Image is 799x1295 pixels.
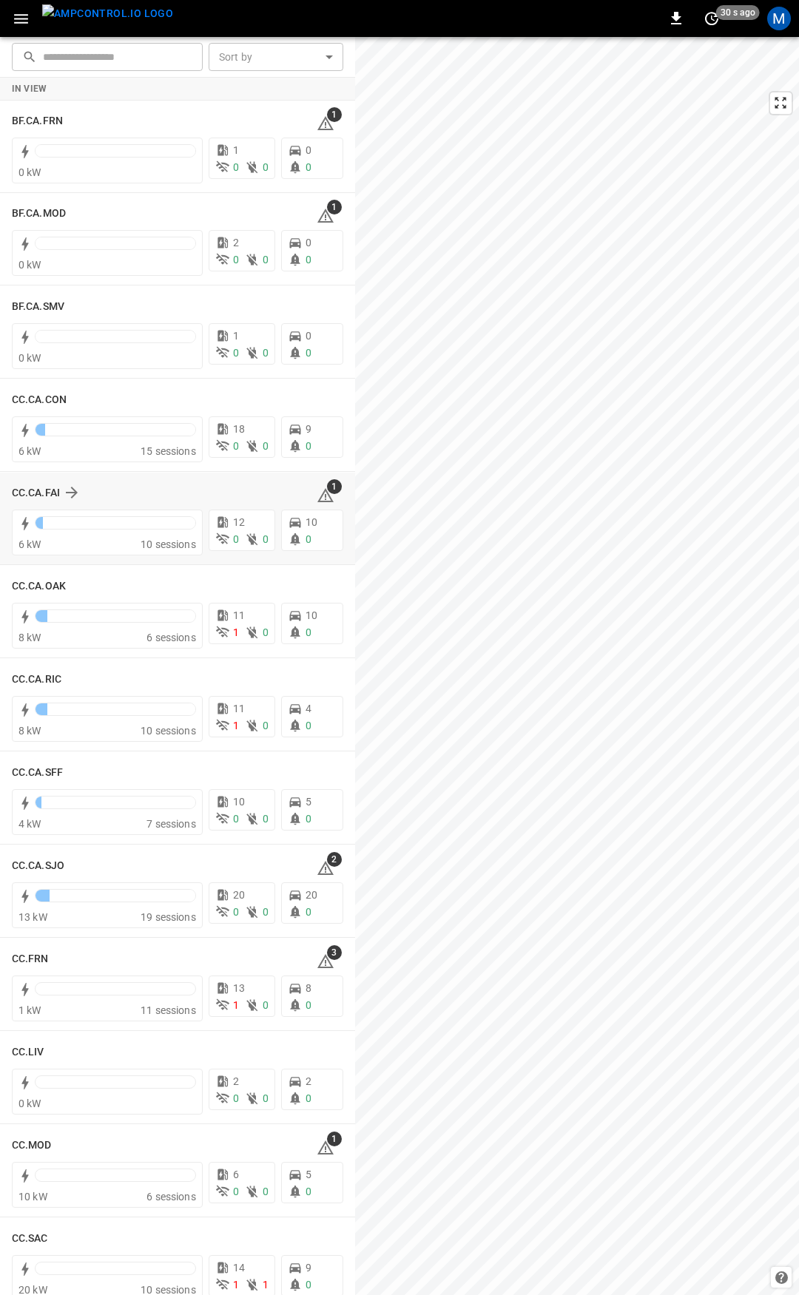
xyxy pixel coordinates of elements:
[263,347,269,359] span: 0
[716,5,760,20] span: 30 s ago
[306,347,311,359] span: 0
[306,330,311,342] span: 0
[233,516,245,528] span: 12
[306,720,311,731] span: 0
[263,533,269,545] span: 0
[306,144,311,156] span: 0
[263,254,269,266] span: 0
[306,626,311,638] span: 0
[42,4,173,23] img: ampcontrol.io logo
[141,538,196,550] span: 10 sessions
[12,1044,44,1061] h6: CC.LIV
[327,107,342,122] span: 1
[233,254,239,266] span: 0
[18,352,41,364] span: 0 kW
[18,166,41,178] span: 0 kW
[233,609,245,621] span: 11
[306,906,311,918] span: 0
[18,259,41,271] span: 0 kW
[263,1092,269,1104] span: 0
[233,703,245,714] span: 11
[233,237,239,248] span: 2
[12,206,66,222] h6: BF.CA.MOD
[233,626,239,638] span: 1
[263,906,269,918] span: 0
[233,720,239,731] span: 1
[306,999,311,1011] span: 0
[12,392,67,408] h6: CC.CA.CON
[233,796,245,808] span: 10
[306,516,317,528] span: 10
[233,440,239,452] span: 0
[263,1186,269,1197] span: 0
[263,720,269,731] span: 0
[12,672,61,688] h6: CC.CA.RIC
[141,911,196,923] span: 19 sessions
[141,445,196,457] span: 15 sessions
[12,765,63,781] h6: CC.CA.SFF
[306,982,311,994] span: 8
[146,632,196,643] span: 6 sessions
[767,7,791,30] div: profile-icon
[306,1075,311,1087] span: 2
[12,84,47,94] strong: In View
[233,161,239,173] span: 0
[263,161,269,173] span: 0
[233,1169,239,1180] span: 6
[306,1092,311,1104] span: 0
[12,485,60,501] h6: CC.CA.FAI
[18,911,47,923] span: 13 kW
[12,299,64,315] h6: BF.CA.SMV
[233,1186,239,1197] span: 0
[233,1262,245,1274] span: 14
[146,1191,196,1203] span: 6 sessions
[18,538,41,550] span: 6 kW
[233,906,239,918] span: 0
[18,725,41,737] span: 8 kW
[306,1169,311,1180] span: 5
[263,999,269,1011] span: 0
[306,796,311,808] span: 5
[233,533,239,545] span: 0
[700,7,724,30] button: set refresh interval
[18,818,41,830] span: 4 kW
[146,818,196,830] span: 7 sessions
[306,703,311,714] span: 4
[233,423,245,435] span: 18
[233,1092,239,1104] span: 0
[306,813,311,825] span: 0
[18,1191,47,1203] span: 10 kW
[233,999,239,1011] span: 1
[18,1004,41,1016] span: 1 kW
[327,200,342,214] span: 1
[233,982,245,994] span: 13
[141,1004,196,1016] span: 11 sessions
[327,852,342,867] span: 2
[12,113,63,129] h6: BF.CA.FRN
[12,1137,52,1154] h6: CC.MOD
[233,330,239,342] span: 1
[306,1279,311,1291] span: 0
[263,626,269,638] span: 0
[306,161,311,173] span: 0
[233,347,239,359] span: 0
[12,578,66,595] h6: CC.CA.OAK
[355,37,799,1295] canvas: Map
[18,632,41,643] span: 8 kW
[306,1186,311,1197] span: 0
[306,423,311,435] span: 9
[306,533,311,545] span: 0
[263,440,269,452] span: 0
[306,440,311,452] span: 0
[306,1262,311,1274] span: 9
[12,1231,48,1247] h6: CC.SAC
[306,237,311,248] span: 0
[233,813,239,825] span: 0
[327,1132,342,1146] span: 1
[233,1279,239,1291] span: 1
[263,813,269,825] span: 0
[306,254,311,266] span: 0
[18,445,41,457] span: 6 kW
[141,725,196,737] span: 10 sessions
[233,1075,239,1087] span: 2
